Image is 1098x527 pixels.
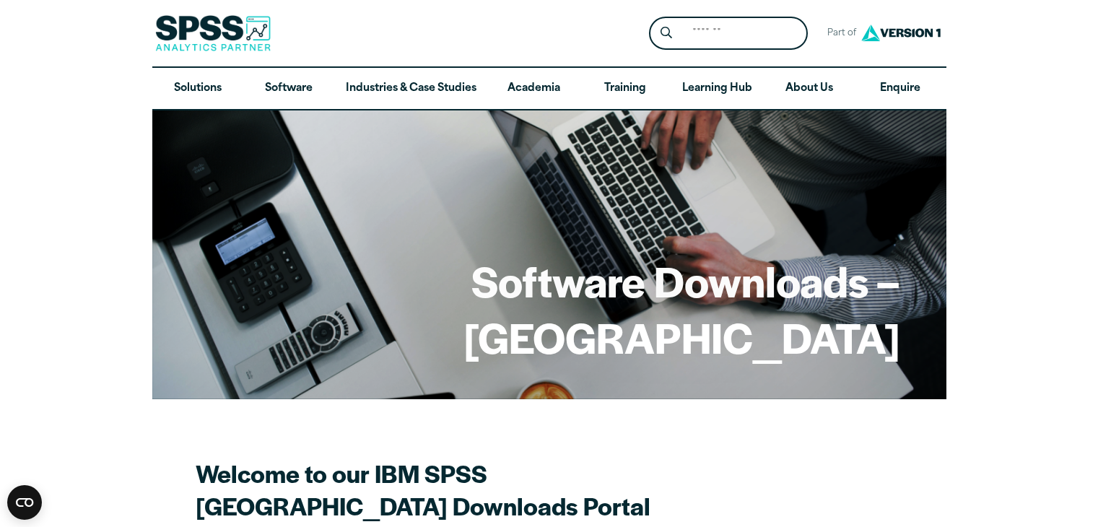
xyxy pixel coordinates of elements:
[152,68,946,110] nav: Desktop version of site main menu
[649,17,808,51] form: Site Header Search Form
[243,68,334,110] a: Software
[855,68,946,110] a: Enquire
[488,68,579,110] a: Academia
[671,68,764,110] a: Learning Hub
[653,20,679,47] button: Search magnifying glass icon
[334,68,488,110] a: Industries & Case Studies
[858,19,944,46] img: Version1 Logo
[661,27,672,39] svg: Search magnifying glass icon
[196,457,701,522] h2: Welcome to our IBM SPSS [GEOGRAPHIC_DATA] Downloads Portal
[819,23,858,44] span: Part of
[7,485,42,520] button: Open CMP widget
[579,68,670,110] a: Training
[764,68,855,110] a: About Us
[152,68,243,110] a: Solutions
[199,253,900,365] h1: Software Downloads – [GEOGRAPHIC_DATA]
[155,15,271,51] img: SPSS Analytics Partner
